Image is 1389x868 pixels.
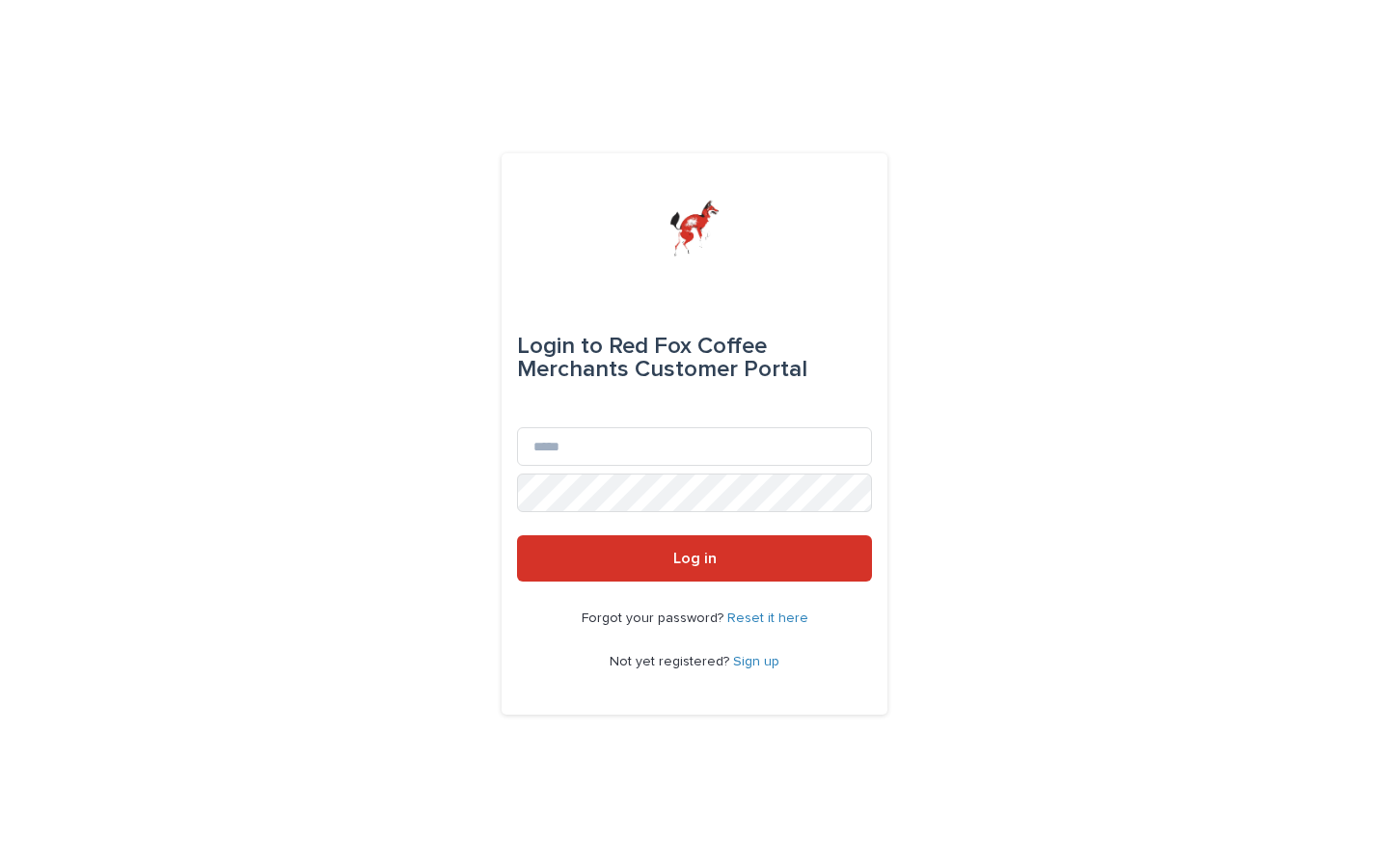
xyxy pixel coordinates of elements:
[610,655,733,668] span: Not yet registered?
[727,611,808,625] a: Reset it here
[517,319,872,396] div: Red Fox Coffee Merchants Customer Portal
[517,535,872,582] button: Log in
[673,551,717,566] span: Log in
[733,655,779,668] a: Sign up
[517,335,603,358] span: Login to
[669,200,719,258] img: zttTXibQQrCfv9chImQE
[582,611,727,625] span: Forgot your password?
